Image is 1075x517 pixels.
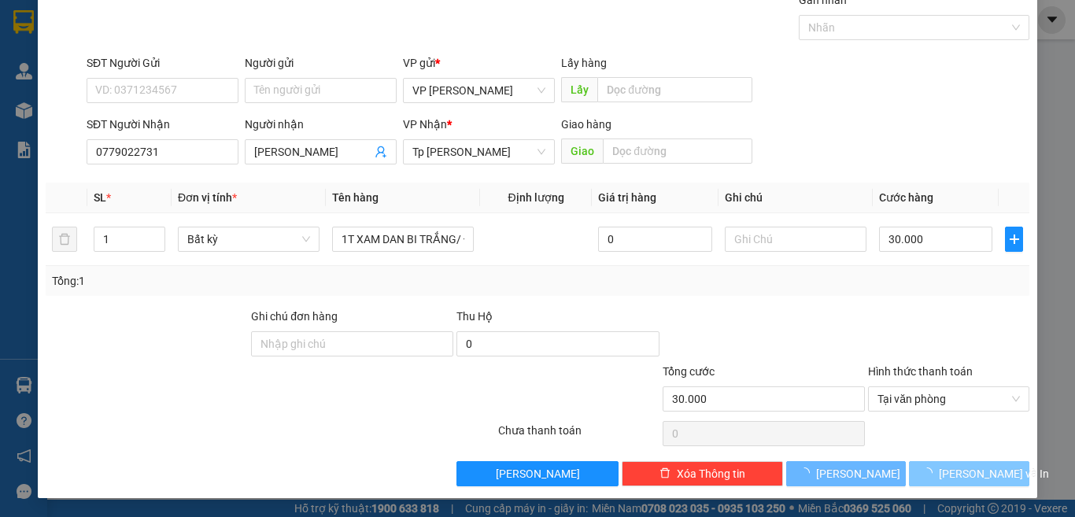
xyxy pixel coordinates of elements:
[187,227,310,251] span: Bất kỳ
[561,57,607,69] span: Lấy hàng
[178,191,237,204] span: Đơn vị tính
[403,54,555,72] div: VP gửi
[412,79,545,102] span: VP Phan Rang
[1005,227,1023,252] button: plus
[251,331,453,356] input: Ghi chú đơn hàng
[456,461,618,486] button: [PERSON_NAME]
[132,75,216,94] li: (c) 2017
[403,118,447,131] span: VP Nhận
[561,77,597,102] span: Lấy
[909,461,1029,486] button: [PERSON_NAME] và In
[622,461,783,486] button: deleteXóa Thông tin
[922,467,939,478] span: loading
[97,23,156,97] b: Gửi khách hàng
[877,387,1020,411] span: Tại văn phòng
[725,227,866,252] input: Ghi Chú
[496,465,580,482] span: [PERSON_NAME]
[868,365,973,378] label: Hình thức thanh toán
[171,20,209,57] img: logo.jpg
[663,365,715,378] span: Tổng cước
[87,54,238,72] div: SĐT Người Gửi
[597,77,752,102] input: Dọc đường
[879,191,933,204] span: Cước hàng
[497,422,661,449] div: Chưa thanh toán
[94,191,106,204] span: SL
[52,272,416,290] div: Tổng: 1
[1006,233,1022,246] span: plus
[939,465,1049,482] span: [PERSON_NAME] và In
[799,467,816,478] span: loading
[677,465,745,482] span: Xóa Thông tin
[659,467,670,480] span: delete
[561,118,611,131] span: Giao hàng
[412,140,545,164] span: Tp Hồ Chí Minh
[245,54,397,72] div: Người gửi
[132,60,216,72] b: [DOMAIN_NAME]
[598,227,711,252] input: 0
[508,191,563,204] span: Định lượng
[251,310,338,323] label: Ghi chú đơn hàng
[786,461,907,486] button: [PERSON_NAME]
[456,310,493,323] span: Thu Hộ
[332,191,379,204] span: Tên hàng
[52,227,77,252] button: delete
[603,138,752,164] input: Dọc đường
[20,102,89,175] b: [PERSON_NAME]
[332,227,474,252] input: VD: Bàn, Ghế
[375,146,387,158] span: user-add
[816,465,900,482] span: [PERSON_NAME]
[719,183,873,213] th: Ghi chú
[87,116,238,133] div: SĐT Người Nhận
[561,138,603,164] span: Giao
[245,116,397,133] div: Người nhận
[598,191,656,204] span: Giá trị hàng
